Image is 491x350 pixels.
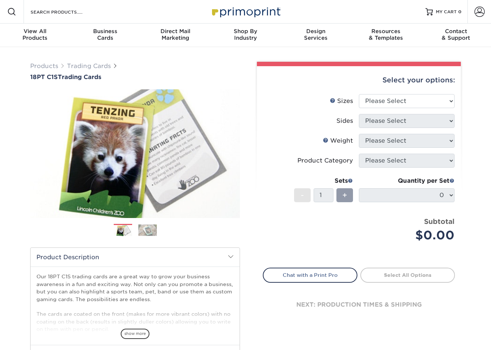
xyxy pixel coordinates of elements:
div: Select your options: [263,66,455,94]
a: Direct MailMarketing [140,24,211,47]
span: Direct Mail [140,28,211,35]
div: $0.00 [364,226,455,244]
a: Contact& Support [421,24,491,47]
span: 18PT C1S [30,74,58,81]
div: Product Category [297,156,353,165]
div: Cards [70,28,141,41]
div: Sizes [330,97,353,106]
span: 0 [458,9,462,14]
span: Business [70,28,141,35]
div: next: production times & shipping [263,283,455,327]
a: DesignServices [280,24,351,47]
div: Services [280,28,351,41]
a: Products [30,63,58,69]
h1: Trading Cards [30,74,240,81]
span: + [342,190,347,201]
div: & Support [421,28,491,41]
span: Design [280,28,351,35]
a: Select All Options [360,268,455,282]
div: Sets [294,176,353,185]
div: Marketing [140,28,211,41]
div: Industry [211,28,281,41]
div: Quantity per Set [359,176,455,185]
a: Trading Cards [67,63,111,69]
a: Chat with a Print Pro [263,268,357,282]
h2: Product Description [31,248,240,267]
span: Contact [421,28,491,35]
img: 18PT C1S 01 [30,81,240,226]
div: Sides [336,117,353,125]
span: show more [121,329,149,339]
img: Trading Cards 01 [114,224,132,237]
a: BusinessCards [70,24,141,47]
span: - [301,190,304,201]
a: 18PT C1STrading Cards [30,74,240,81]
span: MY CART [436,9,457,15]
p: Our 18PT C1S trading cards are a great way to grow your business awareness in a fun and exciting ... [36,273,234,333]
div: Weight [323,136,353,145]
img: Trading Cards 02 [138,224,157,236]
a: Resources& Templates [351,24,421,47]
span: Shop By [211,28,281,35]
div: & Templates [351,28,421,41]
input: SEARCH PRODUCTS..... [30,7,102,16]
a: Shop ByIndustry [211,24,281,47]
strong: Subtotal [424,217,455,225]
img: Primoprint [209,4,282,19]
span: Resources [351,28,421,35]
